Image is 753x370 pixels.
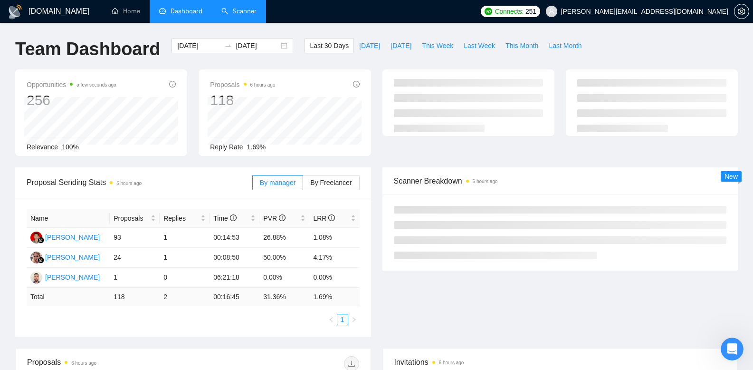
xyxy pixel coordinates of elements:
[473,179,498,184] time: 6 hours ago
[56,78,83,88] div: • [DATE]
[500,38,543,53] button: This Month
[160,288,210,306] td: 2
[30,232,42,243] img: RS
[177,40,220,51] input: Start date
[34,78,54,88] div: Mariia
[11,68,30,88] img: Profile image for Mariia
[163,213,199,224] span: Replies
[45,232,100,243] div: [PERSON_NAME]
[263,214,286,222] span: PVR
[34,184,54,194] div: Mariia
[62,143,79,151] span: 100%
[348,314,360,325] li: Next Page
[159,8,166,14] span: dashboard
[394,175,727,187] span: Scanner Breakdown
[353,81,360,88] span: info-circle
[309,288,359,306] td: 1.69 %
[34,254,54,264] div: Mariia
[310,40,349,51] span: Last 30 Days
[439,360,464,365] time: 6 hours ago
[34,148,54,158] div: Mariia
[328,214,335,221] span: info-circle
[71,360,96,366] time: 6 hours ago
[394,356,726,368] span: Invitations
[171,7,202,15] span: Dashboard
[422,40,453,51] span: This Week
[27,79,116,90] span: Opportunities
[210,91,275,109] div: 118
[15,38,160,60] h1: Team Dashboard
[351,317,357,322] span: right
[464,40,495,51] span: Last Week
[11,280,30,299] img: Profile image for Mariia
[543,38,587,53] button: Last Month
[325,314,337,325] li: Previous Page
[224,42,232,49] span: to
[34,113,54,123] div: Mariia
[45,252,100,263] div: [PERSON_NAME]
[53,306,89,313] span: Messages
[27,91,116,109] div: 256
[734,4,749,19] button: setting
[95,282,143,321] button: Tickets
[167,4,184,21] div: Close
[30,272,42,283] img: NE
[260,179,295,186] span: By manager
[110,268,160,288] td: 1
[27,288,110,306] td: Total
[417,38,458,53] button: This Week
[505,40,538,51] span: This Month
[210,79,275,90] span: Proposals
[236,40,279,51] input: End date
[279,214,286,221] span: info-circle
[313,214,335,222] span: LRR
[495,6,524,17] span: Connects:
[224,42,232,49] span: swap-right
[30,252,42,263] img: KG
[169,81,176,88] span: info-circle
[485,8,492,15] img: upwork-logo.png
[27,176,252,188] span: Proposal Sending Stats
[160,228,210,248] td: 1
[27,209,110,228] th: Name
[210,288,259,306] td: 00:16:45
[76,82,116,88] time: a few seconds ago
[160,268,210,288] td: 0
[27,143,58,151] span: Relevance
[309,228,359,248] td: 1.08%
[309,248,359,268] td: 4.17%
[549,40,581,51] span: Last Month
[56,43,83,53] div: • [DATE]
[391,40,411,51] span: [DATE]
[14,306,33,313] span: Home
[30,273,100,281] a: NE[PERSON_NAME]
[328,317,334,322] span: left
[11,244,30,263] img: Profile image for Mariia
[309,268,359,288] td: 0.00%
[359,40,380,51] span: [DATE]
[724,173,738,180] span: New
[259,288,309,306] td: 31.36 %
[337,314,348,325] li: 1
[548,8,555,15] span: user
[160,248,210,268] td: 1
[325,314,337,325] button: left
[70,4,122,20] h1: Messages
[310,179,352,186] span: By Freelancer
[230,214,237,221] span: info-circle
[348,314,360,325] button: right
[210,268,259,288] td: 06:21:18
[56,254,83,264] div: • [DATE]
[114,213,149,224] span: Proposals
[110,248,160,268] td: 24
[210,143,243,151] span: Reply Rate
[56,148,83,158] div: • [DATE]
[48,282,95,321] button: Messages
[259,248,309,268] td: 50.00%
[160,209,210,228] th: Replies
[38,257,44,263] img: gigradar-bm.png
[38,237,44,243] img: gigradar-bm.png
[34,43,54,53] div: Mariia
[8,4,23,19] img: logo
[110,288,160,306] td: 118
